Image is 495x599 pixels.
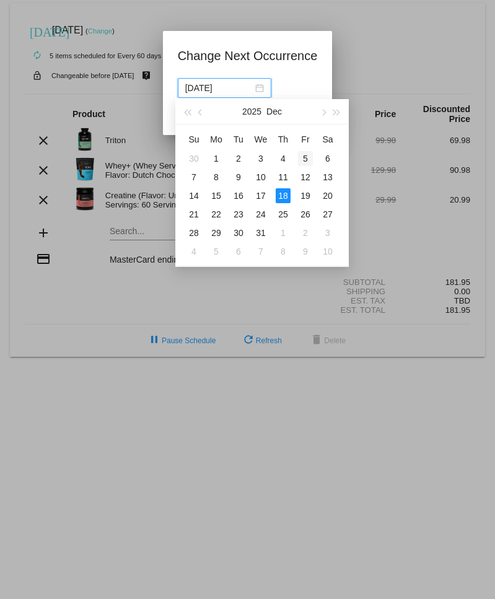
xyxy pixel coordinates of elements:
[231,244,246,259] div: 6
[205,186,227,205] td: 12/15/2025
[183,205,205,224] td: 12/21/2025
[276,151,291,166] div: 4
[276,225,291,240] div: 1
[231,225,246,240] div: 30
[242,99,261,124] button: 2025
[186,244,201,259] div: 4
[250,242,272,261] td: 1/7/2026
[253,207,268,222] div: 24
[294,168,317,186] td: 12/12/2025
[209,225,224,240] div: 29
[180,99,194,124] button: Last year (Control + left)
[298,170,313,185] div: 12
[250,205,272,224] td: 12/24/2025
[250,149,272,168] td: 12/3/2025
[205,205,227,224] td: 12/22/2025
[183,149,205,168] td: 11/30/2025
[227,168,250,186] td: 12/9/2025
[272,129,294,149] th: Thu
[316,99,330,124] button: Next month (PageDown)
[294,129,317,149] th: Fri
[209,207,224,222] div: 22
[250,168,272,186] td: 12/10/2025
[317,224,339,242] td: 1/3/2026
[205,129,227,149] th: Mon
[317,205,339,224] td: 12/27/2025
[320,170,335,185] div: 13
[320,207,335,222] div: 27
[272,224,294,242] td: 1/1/2026
[205,224,227,242] td: 12/29/2025
[298,225,313,240] div: 2
[298,151,313,166] div: 5
[209,244,224,259] div: 5
[317,129,339,149] th: Sat
[272,168,294,186] td: 12/11/2025
[317,168,339,186] td: 12/13/2025
[294,224,317,242] td: 1/2/2026
[227,149,250,168] td: 12/2/2025
[298,188,313,203] div: 19
[317,186,339,205] td: 12/20/2025
[294,242,317,261] td: 1/9/2026
[276,188,291,203] div: 18
[294,186,317,205] td: 12/19/2025
[272,149,294,168] td: 12/4/2025
[186,170,201,185] div: 7
[250,186,272,205] td: 12/17/2025
[227,242,250,261] td: 1/6/2026
[205,149,227,168] td: 12/1/2025
[183,168,205,186] td: 12/7/2025
[231,170,246,185] div: 9
[205,168,227,186] td: 12/8/2025
[183,129,205,149] th: Sun
[186,188,201,203] div: 14
[272,186,294,205] td: 12/18/2025
[186,225,201,240] div: 28
[231,151,246,166] div: 2
[317,242,339,261] td: 1/10/2026
[276,244,291,259] div: 8
[227,186,250,205] td: 12/16/2025
[186,207,201,222] div: 21
[320,151,335,166] div: 6
[209,151,224,166] div: 1
[253,225,268,240] div: 31
[276,207,291,222] div: 25
[298,207,313,222] div: 26
[330,99,344,124] button: Next year (Control + right)
[185,81,253,95] input: Select date
[186,151,201,166] div: 30
[276,170,291,185] div: 11
[183,242,205,261] td: 1/4/2026
[320,244,335,259] div: 10
[178,46,318,66] h1: Change Next Occurrence
[194,99,208,124] button: Previous month (PageUp)
[320,188,335,203] div: 20
[266,99,282,124] button: Dec
[205,242,227,261] td: 1/5/2026
[227,129,250,149] th: Tue
[231,188,246,203] div: 16
[227,205,250,224] td: 12/23/2025
[253,188,268,203] div: 17
[317,149,339,168] td: 12/6/2025
[250,129,272,149] th: Wed
[253,244,268,259] div: 7
[250,224,272,242] td: 12/31/2025
[183,186,205,205] td: 12/14/2025
[253,151,268,166] div: 3
[209,170,224,185] div: 8
[209,188,224,203] div: 15
[231,207,246,222] div: 23
[272,205,294,224] td: 12/25/2025
[294,205,317,224] td: 12/26/2025
[298,244,313,259] div: 9
[272,242,294,261] td: 1/8/2026
[183,224,205,242] td: 12/28/2025
[294,149,317,168] td: 12/5/2025
[253,170,268,185] div: 10
[227,224,250,242] td: 12/30/2025
[320,225,335,240] div: 3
